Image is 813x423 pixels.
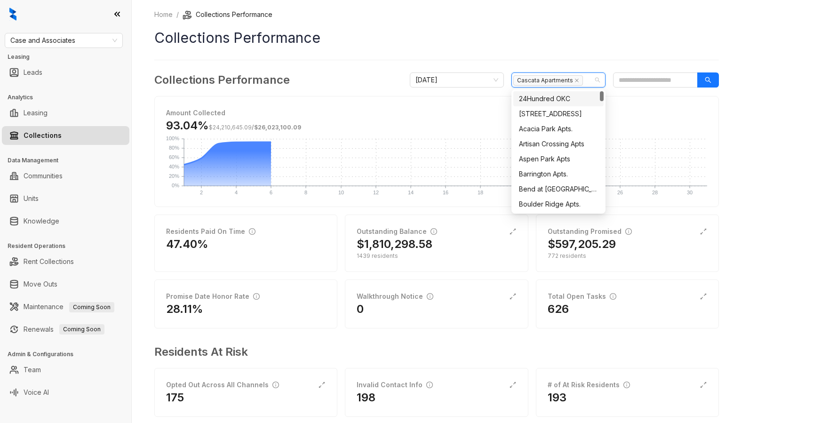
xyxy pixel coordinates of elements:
[357,291,433,302] div: Walkthrough Notice
[272,382,279,388] span: info-circle
[253,293,260,300] span: info-circle
[519,139,598,149] div: Artisan Crossing Apts
[357,252,516,260] div: 1439 residents
[548,226,632,237] div: Outstanding Promised
[270,190,272,195] text: 6
[209,124,252,131] span: $24,210,645.09
[154,343,711,360] h3: Residents At Risk
[625,228,632,235] span: info-circle
[166,136,179,141] text: 100%
[24,360,41,379] a: Team
[548,380,630,390] div: # of At Risk Residents
[610,293,616,300] span: info-circle
[426,382,433,388] span: info-circle
[8,350,131,359] h3: Admin & Configurations
[443,190,448,195] text: 16
[249,228,255,235] span: info-circle
[519,154,598,164] div: Aspen Park Apts
[2,104,129,122] li: Leasing
[9,8,16,21] img: logo
[548,252,707,260] div: 772 residents
[519,199,598,209] div: Boulder Ridge Apts.
[154,27,719,48] h1: Collections Performance
[304,190,307,195] text: 8
[478,190,483,195] text: 18
[2,252,129,271] li: Rent Collections
[513,152,604,167] div: Aspen Park Apts
[24,167,63,185] a: Communities
[166,226,255,237] div: Residents Paid On Time
[513,182,604,197] div: Bend at New Road
[8,53,131,61] h3: Leasing
[513,75,583,86] span: Cascata Apartments
[8,242,131,250] h3: Resident Operations
[574,78,579,83] span: close
[700,293,707,300] span: expand-alt
[519,169,598,179] div: Barrington Apts.
[24,63,42,82] a: Leads
[357,237,432,252] h2: $1,810,298.58
[513,106,604,121] div: 97 North Oak
[154,72,290,88] h3: Collections Performance
[2,383,129,402] li: Voice AI
[513,121,604,136] div: Acacia Park Apts.
[519,109,598,119] div: [STREET_ADDRESS]
[235,190,238,195] text: 4
[513,197,604,212] div: Boulder Ridge Apts.
[166,380,279,390] div: Opted Out Across All Channels
[152,9,175,20] a: Home
[430,228,437,235] span: info-circle
[519,184,598,194] div: Bend at [GEOGRAPHIC_DATA]
[408,190,414,195] text: 14
[169,173,179,179] text: 20%
[338,190,344,195] text: 10
[8,156,131,165] h3: Data Management
[169,164,179,169] text: 40%
[169,145,179,151] text: 80%
[509,228,517,235] span: expand-alt
[209,124,301,131] span: /
[687,190,693,195] text: 30
[373,190,379,195] text: 12
[548,237,616,252] h2: $597,205.29
[176,9,179,20] li: /
[427,293,433,300] span: info-circle
[357,380,433,390] div: Invalid Contact Info
[415,73,498,87] span: October 2025
[548,390,566,405] h2: 193
[705,77,711,83] span: search
[548,291,616,302] div: Total Open Tasks
[254,124,301,131] span: $26,023,100.09
[24,252,74,271] a: Rent Collections
[172,183,179,188] text: 0%
[166,237,208,252] h2: 47.40%
[623,382,630,388] span: info-circle
[166,390,184,405] h2: 175
[24,320,104,339] a: RenewalsComing Soon
[2,63,129,82] li: Leads
[2,360,129,379] li: Team
[24,104,48,122] a: Leasing
[24,189,39,208] a: Units
[183,9,272,20] li: Collections Performance
[617,190,623,195] text: 26
[652,190,658,195] text: 28
[2,320,129,339] li: Renewals
[513,91,604,106] div: 24Hundred OKC
[69,302,114,312] span: Coming Soon
[166,302,203,317] h2: 28.11%
[548,302,569,317] h2: 626
[357,302,364,317] h2: 0
[700,381,707,389] span: expand-alt
[2,126,129,145] li: Collections
[357,226,437,237] div: Outstanding Balance
[200,190,203,195] text: 2
[166,109,225,117] strong: Amount Collected
[10,33,117,48] span: Case and Associates
[166,291,260,302] div: Promise Date Honor Rate
[166,118,301,133] h3: 93.04%
[2,167,129,185] li: Communities
[519,94,598,104] div: 24Hundred OKC
[24,275,57,294] a: Move Outs
[8,93,131,102] h3: Analytics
